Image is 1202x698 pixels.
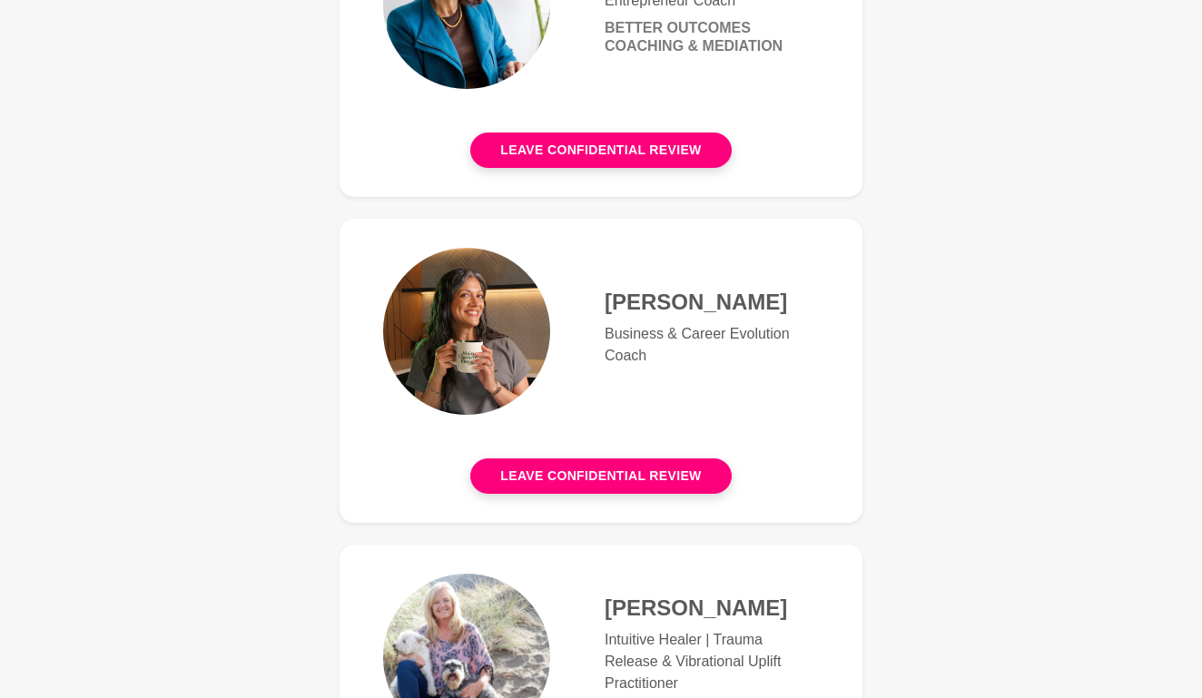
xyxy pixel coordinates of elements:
h4: [PERSON_NAME] [605,289,819,316]
h6: Better Outcomes Coaching & Mediation [605,19,819,55]
button: Leave confidential review [470,133,731,168]
p: Business & Career Evolution Coach [605,323,819,367]
p: Intuitive Healer | Trauma Release & Vibrational Uplift Practitioner [605,629,819,694]
a: [PERSON_NAME]Business & Career Evolution CoachLeave confidential review [340,219,862,523]
button: Leave confidential review [470,458,731,494]
h4: [PERSON_NAME] [605,595,819,622]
